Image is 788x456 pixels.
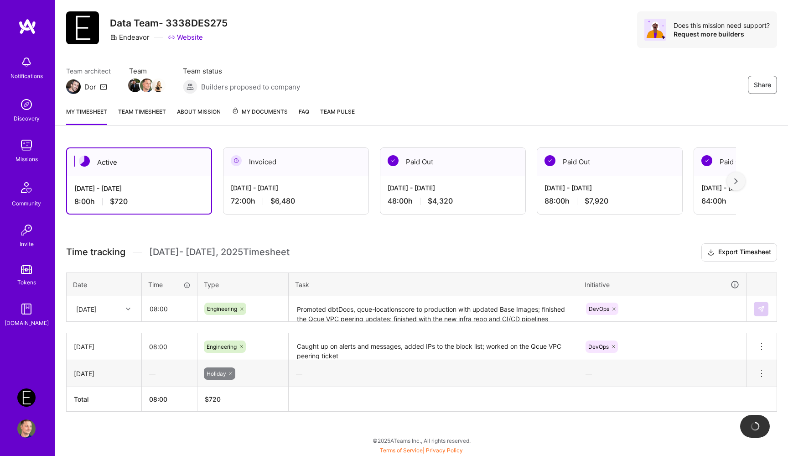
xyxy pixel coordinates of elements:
th: Total [67,387,142,412]
img: Paid Out [388,155,399,166]
div: Request more builders [674,30,770,38]
span: Team Pulse [320,108,355,115]
img: Submit [757,305,765,313]
div: — [578,362,746,386]
div: — [142,362,197,386]
div: Notifications [10,71,43,81]
span: Team [129,66,165,76]
img: Invoiced [231,155,242,166]
div: Initiative [585,279,740,290]
img: Team Member Avatar [128,79,142,92]
span: Holiday [207,370,226,377]
img: User Avatar [17,419,36,438]
th: Type [197,273,289,296]
img: bell [17,53,36,71]
div: [DATE] - [DATE] [231,183,361,193]
span: Time tracking [66,246,125,258]
div: Discovery [14,114,40,123]
i: icon Download [707,248,715,257]
i: icon CompanyGray [110,34,117,41]
div: Invoiced [223,148,368,176]
span: Team status [183,66,300,76]
div: Invite [20,239,34,249]
i: icon Mail [100,83,107,90]
img: Team Member Avatar [152,79,166,92]
span: $4,320 [428,196,453,206]
a: Team Pulse [320,107,355,125]
div: — [289,362,578,386]
button: Share [748,76,777,94]
i: icon Chevron [126,307,130,311]
a: Team Member Avatar [129,78,141,93]
img: Community [16,177,37,199]
div: [DATE] [74,342,134,351]
a: Endeavor: Data Team- 3338DES275 [15,388,38,407]
div: Does this mission need support? [674,21,770,30]
img: loading [749,420,761,432]
a: Website [168,32,203,42]
span: Team architect [66,66,111,76]
img: Team Architect [66,79,81,94]
div: 72:00 h [231,196,361,206]
div: Community [12,199,41,208]
span: [DATE] - [DATE] , 2025 Timesheet [149,246,290,258]
div: [DATE] - [DATE] [388,183,518,193]
img: Invite [17,221,36,239]
div: [DATE] [76,304,97,314]
div: © 2025 ATeams Inc., All rights reserved. [55,429,788,452]
div: [DATE] [74,369,134,378]
img: right [734,178,738,184]
div: Time [148,280,191,289]
span: $720 [110,197,128,206]
a: Team Member Avatar [141,78,153,93]
img: discovery [17,95,36,114]
th: 08:00 [142,387,197,412]
a: Team timesheet [118,107,166,125]
h3: Data Team- 3338DES275 [110,17,228,29]
img: guide book [17,300,36,318]
img: Active [79,156,90,167]
img: Company Logo [66,11,99,44]
img: Avatar [644,19,666,41]
div: Missions [16,154,38,164]
span: $7,920 [585,196,608,206]
img: tokens [21,265,32,274]
div: [DATE] - [DATE] [544,183,675,193]
div: Active [67,148,211,176]
span: Builders proposed to company [201,82,300,92]
button: Export Timesheet [701,243,777,262]
span: | [380,447,463,454]
a: Privacy Policy [426,447,463,454]
div: Paid Out [380,148,525,176]
textarea: Promoted dbtDocs, qcue-locationscore to production with updated Base Images; finished the Qcue VP... [290,297,577,321]
th: Task [289,273,578,296]
div: 8:00 h [74,197,204,206]
span: Engineering [207,343,237,350]
a: Terms of Service [380,447,423,454]
img: Paid Out [701,155,712,166]
textarea: Caught up on alerts and messages, added IPs to the block list; worked on the Qcue VPC peering ticket [290,334,577,359]
div: [DOMAIN_NAME] [5,318,49,328]
div: [DATE] - [DATE] [74,183,204,193]
span: My Documents [232,107,288,117]
span: Share [754,80,771,89]
a: User Avatar [15,419,38,438]
img: Endeavor: Data Team- 3338DES275 [17,388,36,407]
div: 88:00 h [544,196,675,206]
div: Endeavor [110,32,150,42]
th: Date [67,273,142,296]
div: Tokens [17,278,36,287]
img: Team Member Avatar [140,79,154,92]
img: Paid Out [544,155,555,166]
input: HH:MM [142,335,197,359]
img: teamwork [17,136,36,154]
span: $6,480 [270,196,295,206]
div: Paid Out [537,148,682,176]
img: Builders proposed to company [183,79,197,94]
span: DevOps [589,305,609,312]
div: null [754,302,769,316]
div: 48:00 h [388,196,518,206]
a: Team Member Avatar [153,78,165,93]
a: My Documents [232,107,288,125]
input: HH:MM [142,297,197,321]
